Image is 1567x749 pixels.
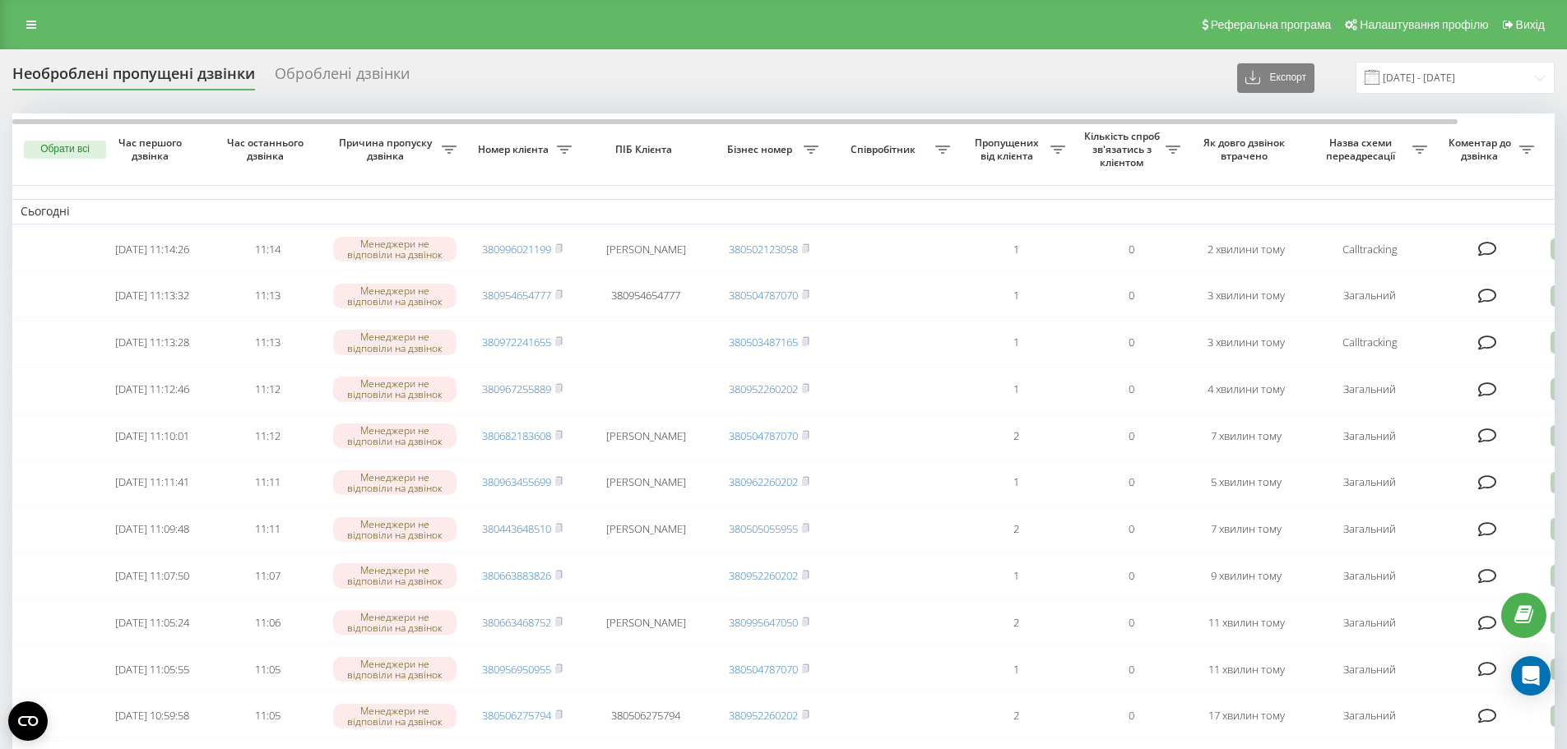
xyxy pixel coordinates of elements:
a: 380502123058 [729,242,798,257]
td: 7 хвилин тому [1189,507,1304,551]
td: 5 хвилин тому [1189,461,1304,505]
td: 1 [958,368,1073,411]
td: 2 [958,414,1073,458]
button: Open CMP widget [8,701,48,741]
td: 0 [1073,461,1189,505]
div: Менеджери не відповіли на дзвінок [333,610,457,635]
td: 11:07 [210,554,325,598]
span: Номер клієнта [473,143,557,156]
td: 0 [1073,554,1189,598]
a: 380503487165 [729,335,798,349]
td: 1 [958,461,1073,505]
td: 11:13 [210,321,325,364]
td: 1 [958,648,1073,691]
td: 4 хвилини тому [1189,368,1304,411]
a: 380967255889 [482,381,551,396]
a: 380954654777 [482,288,551,303]
td: [DATE] 11:14:26 [95,228,210,271]
a: 380952260202 [729,381,798,396]
td: Calltracking [1304,321,1435,364]
td: 1 [958,321,1073,364]
td: [DATE] 11:10:01 [95,414,210,458]
td: [DATE] 11:13:28 [95,321,210,364]
div: Необроблені пропущені дзвінки [12,65,255,90]
a: 380504787070 [729,428,798,443]
td: Загальний [1304,694,1435,737]
td: Загальний [1304,554,1435,598]
td: 7 хвилин тому [1189,414,1304,458]
a: 380505055955 [729,521,798,536]
span: Причина пропуску дзвінка [333,136,442,162]
a: 380995647050 [729,615,798,630]
td: 1 [958,274,1073,317]
td: [DATE] 11:07:50 [95,554,210,598]
td: 11:13 [210,274,325,317]
td: 0 [1073,414,1189,458]
a: 380504787070 [729,288,798,303]
td: 380506275794 [580,694,712,737]
a: 380952260202 [729,708,798,723]
div: Менеджери не відповіли на дзвінок [333,563,457,588]
td: 11 хвилин тому [1189,648,1304,691]
td: 0 [1073,321,1189,364]
span: ПІБ Клієнта [594,143,698,156]
div: Менеджери не відповіли на дзвінок [333,284,457,308]
td: 11:14 [210,228,325,271]
span: Реферальна програма [1211,18,1332,31]
a: 380506275794 [482,708,551,723]
td: 2 [958,694,1073,737]
td: 11:05 [210,648,325,691]
a: 380663883826 [482,568,551,583]
div: Менеджери не відповіли на дзвінок [333,470,457,495]
td: [PERSON_NAME] [580,507,712,551]
td: 0 [1073,507,1189,551]
td: 2 [958,507,1073,551]
td: 11:11 [210,507,325,551]
span: Коментар до дзвінка [1444,136,1519,162]
td: 17 хвилин тому [1189,694,1304,737]
td: 11 хвилин тому [1189,601,1304,645]
td: Загальний [1304,648,1435,691]
td: 2 [958,601,1073,645]
td: 0 [1073,694,1189,737]
td: [DATE] 11:09:48 [95,507,210,551]
div: Менеджери не відповіли на дзвінок [333,517,457,542]
a: 380972241655 [482,335,551,349]
td: 0 [1073,368,1189,411]
span: Як довго дзвінок втрачено [1202,136,1291,162]
td: Загальний [1304,601,1435,645]
a: 380962260202 [729,474,798,489]
span: Бізнес номер [720,143,804,156]
a: 380663468752 [482,615,551,630]
td: [PERSON_NAME] [580,228,712,271]
span: Час останнього дзвінка [223,136,312,162]
td: 11:12 [210,368,325,411]
td: Загальний [1304,274,1435,317]
td: [DATE] 11:12:46 [95,368,210,411]
td: 11:06 [210,601,325,645]
div: Менеджери не відповіли на дзвінок [333,704,457,728]
td: Загальний [1304,507,1435,551]
a: 380963455699 [482,474,551,489]
div: Менеджери не відповіли на дзвінок [333,423,457,448]
td: 3 хвилини тому [1189,274,1304,317]
td: [DATE] 11:13:32 [95,274,210,317]
div: Оброблені дзвінки [275,65,410,90]
a: 380952260202 [729,568,798,583]
td: 0 [1073,228,1189,271]
td: 11:05 [210,694,325,737]
td: [DATE] 10:59:58 [95,694,210,737]
td: [PERSON_NAME] [580,414,712,458]
td: 0 [1073,274,1189,317]
div: Менеджери не відповіли на дзвінок [333,657,457,682]
button: Обрати всі [24,141,106,159]
td: 2 хвилини тому [1189,228,1304,271]
td: Загальний [1304,368,1435,411]
td: [PERSON_NAME] [580,461,712,505]
td: 11:11 [210,461,325,505]
span: Співробітник [835,143,935,156]
td: 1 [958,554,1073,598]
td: 380954654777 [580,274,712,317]
span: Час першого дзвінка [108,136,197,162]
a: 380682183608 [482,428,551,443]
